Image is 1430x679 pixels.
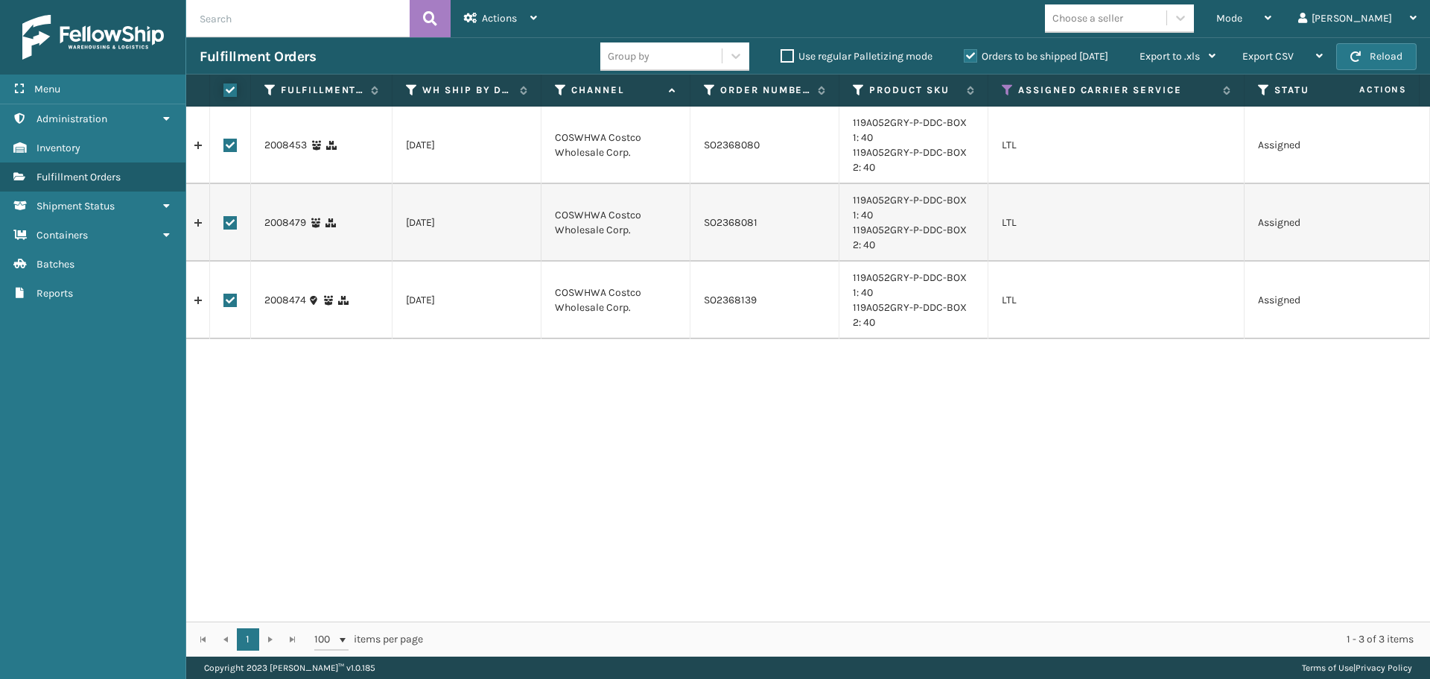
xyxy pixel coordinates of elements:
[853,224,967,251] a: 119A052GRY-P-DDC-BOX 2: 40
[1312,78,1416,102] span: Actions
[264,293,306,308] a: 2008474
[1216,12,1242,25] span: Mode
[36,113,107,125] span: Administration
[36,142,80,154] span: Inventory
[393,107,541,184] td: [DATE]
[1336,43,1417,70] button: Reload
[36,171,121,183] span: Fulfillment Orders
[34,83,60,95] span: Menu
[1245,107,1394,184] td: Assigned
[36,229,88,241] span: Containers
[237,628,259,651] a: 1
[853,301,967,329] a: 119A052GRY-P-DDC-BOX 2: 40
[281,83,363,97] label: Fulfillment Order Id
[720,83,810,97] label: Order Number
[264,215,306,230] a: 2008479
[314,632,337,647] span: 100
[36,200,115,212] span: Shipment Status
[204,657,375,679] p: Copyright 2023 [PERSON_NAME]™ v 1.0.185
[853,116,967,144] a: 119A052GRY-P-DDC-BOX 1: 40
[988,262,1245,339] td: LTL
[853,271,967,299] a: 119A052GRY-P-DDC-BOX 1: 40
[264,138,307,153] a: 2008453
[482,12,517,25] span: Actions
[393,184,541,262] td: [DATE]
[690,262,839,339] td: SO2368139
[1274,83,1364,97] label: Status
[608,48,649,64] div: Group by
[422,83,512,97] label: WH Ship By Date
[781,50,932,63] label: Use regular Palletizing mode
[36,287,73,300] span: Reports
[200,48,316,66] h3: Fulfillment Orders
[988,107,1245,184] td: LTL
[964,50,1108,63] label: Orders to be shipped [DATE]
[444,632,1414,647] div: 1 - 3 of 3 items
[36,258,74,271] span: Batches
[1018,83,1215,97] label: Assigned Carrier Service
[1052,10,1123,26] div: Choose a seller
[393,262,541,339] td: [DATE]
[869,83,959,97] label: Product SKU
[853,146,967,174] a: 119A052GRY-P-DDC-BOX 2: 40
[314,628,423,651] span: items per page
[690,184,839,262] td: SO2368081
[1140,50,1200,63] span: Export to .xls
[571,83,661,97] label: Channel
[988,184,1245,262] td: LTL
[541,184,690,262] td: COSWHWA Costco Wholesale Corp.
[690,107,839,184] td: SO2368080
[1245,262,1394,339] td: Assigned
[22,15,164,60] img: logo
[541,107,690,184] td: COSWHWA Costco Wholesale Corp.
[541,262,690,339] td: COSWHWA Costco Wholesale Corp.
[853,194,967,221] a: 119A052GRY-P-DDC-BOX 1: 40
[1242,50,1294,63] span: Export CSV
[1245,184,1394,262] td: Assigned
